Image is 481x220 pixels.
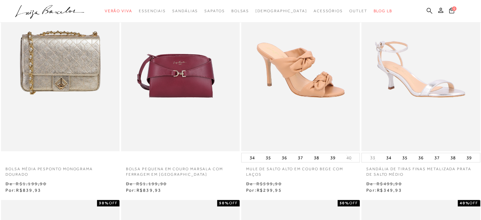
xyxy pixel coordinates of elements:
[366,181,373,186] small: De
[340,201,350,205] strong: 50%
[231,9,249,13] span: Bolsas
[246,188,282,193] span: Por:
[328,153,337,162] button: 39
[1,163,120,177] a: Bolsa média pesponto monograma dourado
[264,153,273,162] button: 35
[280,153,289,162] button: 36
[121,163,240,177] a: BOLSA PEQUENA EM COURO MARSALA COM FERRAGEM EM [GEOGRAPHIC_DATA]
[361,163,480,177] a: SANDÁLIA DE TIRAS FINAS METALIZADA PRATA DE SALTO MÉDIO
[246,181,253,186] small: De
[368,155,377,161] button: 33
[137,188,162,193] span: R$839,93
[126,188,162,193] span: Por:
[172,5,198,17] a: categoryNavScreenReaderText
[16,188,41,193] span: R$839,93
[452,6,457,11] span: 0
[349,201,358,205] span: OFF
[255,5,307,17] a: noSubCategoriesText
[255,9,307,13] span: [DEMOGRAPHIC_DATA]
[349,9,367,13] span: Outlet
[256,181,282,186] small: R$599,90
[105,5,132,17] a: categoryNavScreenReaderText
[139,5,166,17] a: categoryNavScreenReaderText
[416,153,425,162] button: 36
[126,181,133,186] small: De
[136,181,167,186] small: R$1.199,90
[377,181,402,186] small: R$499,90
[344,155,353,161] button: 40
[172,9,198,13] span: Sandálias
[400,153,409,162] button: 35
[204,5,225,17] a: categoryNavScreenReaderText
[449,153,458,162] button: 38
[248,153,257,162] button: 34
[6,181,13,186] small: De
[349,5,367,17] a: categoryNavScreenReaderText
[296,153,305,162] button: 37
[314,9,343,13] span: Acessórios
[432,153,441,162] button: 37
[366,188,402,193] span: Por:
[241,163,360,177] a: MULE DE SALTO ALTO EM COURO BEGE COM LAÇOS
[16,181,46,186] small: R$1.199,90
[470,201,478,205] span: OFF
[312,153,321,162] button: 38
[465,153,474,162] button: 39
[257,188,282,193] span: R$299,95
[447,7,456,16] button: 0
[374,5,392,17] a: BLOG LB
[204,9,225,13] span: Sapatos
[109,201,118,205] span: OFF
[229,201,238,205] span: OFF
[374,9,392,13] span: BLOG LB
[139,9,166,13] span: Essenciais
[231,5,249,17] a: categoryNavScreenReaderText
[6,188,41,193] span: Por:
[99,201,109,205] strong: 30%
[377,188,402,193] span: R$349,93
[460,201,470,205] strong: 40%
[105,9,132,13] span: Verão Viva
[384,153,393,162] button: 34
[314,5,343,17] a: categoryNavScreenReaderText
[219,201,229,205] strong: 50%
